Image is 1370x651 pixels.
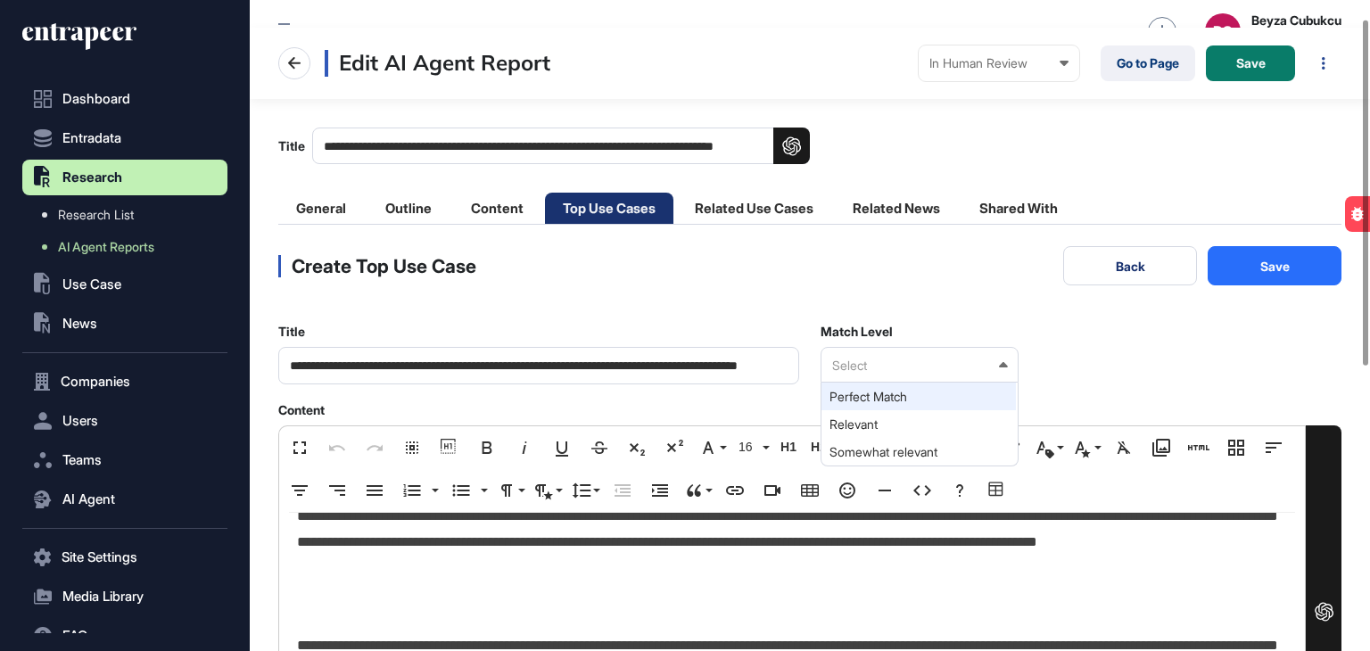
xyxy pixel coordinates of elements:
li: General [278,193,364,224]
div: Select [821,347,1019,383]
span: 16 [735,440,762,455]
li: Shared With [961,193,1076,224]
div: In Human Review [929,56,1069,70]
a: Go to Page [1101,45,1195,81]
div: Somewhat relevant [821,438,1016,466]
button: Undo (Ctrl+Z) [320,430,354,466]
label: Title [278,128,810,164]
button: BC [1205,13,1241,49]
label: Match Level [821,325,893,339]
button: Teams [22,442,227,478]
button: Responsive Layout [1219,430,1253,466]
li: Related News [835,193,958,224]
h3: Edit AI Agent Report [325,50,550,77]
button: News [22,306,227,342]
button: Media Library [1144,430,1178,466]
button: Quote [681,473,714,508]
div: Relevant [821,410,1016,438]
strong: Beyza Cubukcu [1251,13,1341,28]
span: Research [62,170,122,185]
span: Use Case [62,277,121,292]
button: AI Agent [22,482,227,517]
a: AI Agent Reports [31,231,227,263]
button: Entradata [22,120,227,156]
button: Save [1206,45,1295,81]
button: Align Center [283,473,317,508]
button: Inline Style [1069,430,1103,466]
button: Media Library [22,579,227,614]
button: Decrease Indent (Ctrl+[) [606,473,640,508]
li: Related Use Cases [677,193,831,224]
button: Ordered List [395,473,429,508]
button: Research [22,160,227,195]
span: Site Settings [62,550,137,564]
span: AI Agent Reports [58,240,154,254]
label: Title [278,325,305,339]
span: Save [1236,57,1266,70]
span: FAQ [62,629,87,643]
button: Emoticons [830,473,864,508]
a: Dashboard [22,81,227,117]
span: Teams [62,453,102,467]
button: Inline Class [1032,430,1066,466]
button: Companies [22,364,227,400]
button: Paragraph Style [531,473,565,508]
span: H1 [775,440,802,455]
button: H2 [805,430,832,466]
button: Save [1208,246,1341,285]
button: Table Builder [980,473,1014,508]
button: Increase Indent (Ctrl+]) [643,473,677,508]
button: Redo (Ctrl+Shift+Z) [358,430,392,466]
button: Font Family [695,430,729,466]
span: Entradata [62,131,121,145]
span: AI Agent [62,492,115,507]
span: Media Library [62,589,144,604]
a: Research List [31,199,227,231]
div: Perfect Match [821,383,1016,410]
label: Content [278,403,325,417]
span: H2 [805,440,832,455]
li: Top Use Cases [545,193,673,224]
li: Content [453,193,541,224]
button: Site Settings [22,540,227,575]
button: Unordered List [475,473,490,508]
button: Align Left [1257,430,1291,466]
button: Fullscreen [283,430,317,466]
li: Outline [367,193,450,224]
button: H1 [775,430,802,466]
button: Ordered List [426,473,441,508]
button: Add HTML [1182,430,1216,466]
button: Back [1063,246,1197,285]
button: Bold (Ctrl+B) [470,430,504,466]
span: Users [62,414,98,428]
button: Users [22,403,227,439]
button: Line Height [568,473,602,508]
input: Title [312,128,810,164]
button: Insert Horizontal Line [868,473,902,508]
button: Underline (Ctrl+U) [545,430,579,466]
button: Strikethrough (Ctrl+S) [582,430,616,466]
button: Clear Formatting [1107,430,1141,466]
span: Research List [58,208,134,222]
button: Use Case [22,267,227,302]
button: Insert Table [793,473,827,508]
button: Code View [905,473,939,508]
div: Create Top Use Case [278,255,476,277]
span: Companies [61,375,130,389]
span: News [62,317,97,331]
span: Dashboard [62,92,130,106]
button: 16 [732,430,772,466]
